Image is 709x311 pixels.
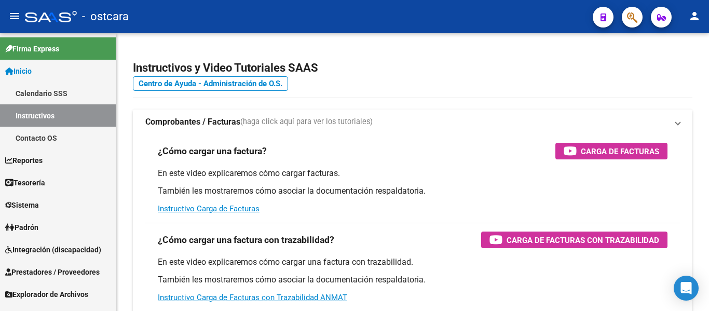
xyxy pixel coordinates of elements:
[5,43,59,55] span: Firma Express
[158,168,667,179] p: En este video explicaremos cómo cargar facturas.
[8,10,21,22] mat-icon: menu
[158,185,667,197] p: También les mostraremos cómo asociar la documentación respaldatoria.
[158,256,667,268] p: En este video explicaremos cómo cargar una factura con trazabilidad.
[555,143,667,159] button: Carga de Facturas
[5,222,38,233] span: Padrón
[158,233,334,247] h3: ¿Cómo cargar una factura con trazabilidad?
[158,204,260,213] a: Instructivo Carga de Facturas
[5,65,32,77] span: Inicio
[481,232,667,248] button: Carga de Facturas con Trazabilidad
[133,76,288,91] a: Centro de Ayuda - Administración de O.S.
[5,177,45,188] span: Tesorería
[158,274,667,286] p: También les mostraremos cómo asociar la documentación respaldatoria.
[158,293,347,302] a: Instructivo Carga de Facturas con Trazabilidad ANMAT
[145,116,240,128] strong: Comprobantes / Facturas
[240,116,373,128] span: (haga click aquí para ver los tutoriales)
[5,199,39,211] span: Sistema
[5,244,101,255] span: Integración (discapacidad)
[674,276,699,301] div: Open Intercom Messenger
[507,234,659,247] span: Carga de Facturas con Trazabilidad
[5,266,100,278] span: Prestadores / Proveedores
[688,10,701,22] mat-icon: person
[5,155,43,166] span: Reportes
[5,289,88,300] span: Explorador de Archivos
[82,5,129,28] span: - ostcara
[158,144,267,158] h3: ¿Cómo cargar una factura?
[133,58,692,78] h2: Instructivos y Video Tutoriales SAAS
[581,145,659,158] span: Carga de Facturas
[133,110,692,134] mat-expansion-panel-header: Comprobantes / Facturas(haga click aquí para ver los tutoriales)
